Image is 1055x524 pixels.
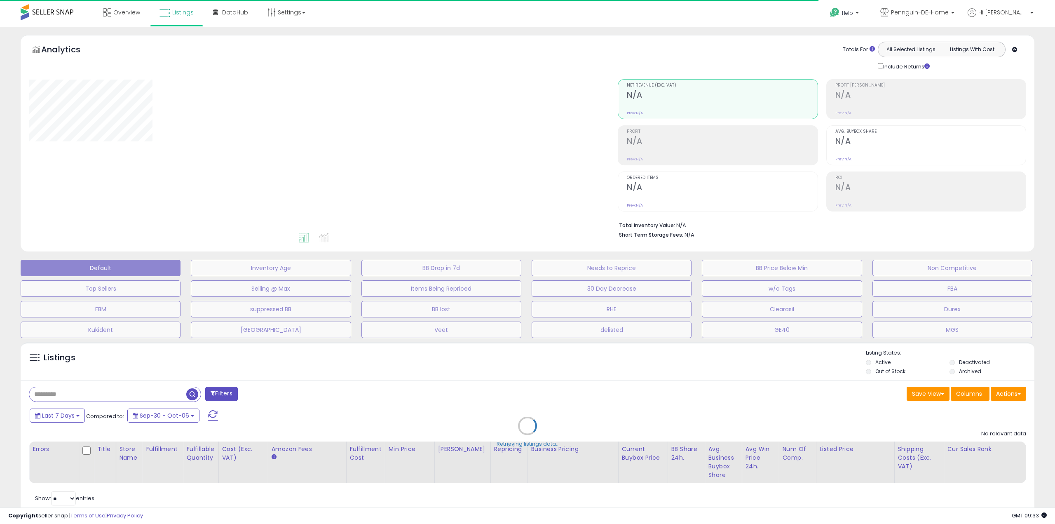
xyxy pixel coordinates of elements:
[835,183,1026,194] h2: N/A
[172,8,194,16] span: Listings
[835,83,1026,88] span: Profit [PERSON_NAME]
[8,512,143,520] div: seller snap | |
[685,231,694,239] span: N/A
[835,203,851,208] small: Prev: N/A
[835,176,1026,180] span: ROI
[627,129,817,134] span: Profit
[835,90,1026,101] h2: N/A
[8,512,38,519] strong: Copyright
[191,260,351,276] button: Inventory Age
[627,83,817,88] span: Net Revenue (Exc. VAT)
[702,280,862,297] button: w/o Tags
[627,157,643,162] small: Prev: N/A
[941,44,1003,55] button: Listings With Cost
[872,280,1032,297] button: FBA
[532,280,692,297] button: 30 Day Decrease
[619,220,1020,230] li: N/A
[361,260,521,276] button: BB Drop in 7d
[361,301,521,317] button: BB lost
[835,157,851,162] small: Prev: N/A
[113,8,140,16] span: Overview
[823,1,867,27] a: Help
[361,280,521,297] button: Items Being Repriced
[21,260,181,276] button: Default
[968,8,1034,27] a: Hi [PERSON_NAME]
[978,8,1028,16] span: Hi [PERSON_NAME]
[872,322,1032,338] button: MGS
[532,301,692,317] button: RHE
[835,129,1026,134] span: Avg. Buybox Share
[222,8,248,16] span: DataHub
[21,322,181,338] button: Kukident
[843,46,875,54] div: Totals For
[619,231,683,238] b: Short Term Storage Fees:
[21,301,181,317] button: FBM
[191,322,351,338] button: [GEOGRAPHIC_DATA]
[835,110,851,115] small: Prev: N/A
[627,183,817,194] h2: N/A
[627,176,817,180] span: Ordered Items
[702,260,862,276] button: BB Price Below Min
[21,280,181,297] button: Top Sellers
[627,203,643,208] small: Prev: N/A
[619,222,675,229] b: Total Inventory Value:
[872,260,1032,276] button: Non Competitive
[880,44,942,55] button: All Selected Listings
[627,90,817,101] h2: N/A
[497,440,558,448] div: Retrieving listings data..
[702,322,862,338] button: GE40
[842,9,853,16] span: Help
[872,301,1032,317] button: Durex
[532,322,692,338] button: delisted
[191,280,351,297] button: Selling @ Max
[41,44,96,57] h5: Analytics
[532,260,692,276] button: Needs to Reprice
[627,110,643,115] small: Prev: N/A
[891,8,949,16] span: Pennguin-DE-Home
[835,136,1026,148] h2: N/A
[627,136,817,148] h2: N/A
[191,301,351,317] button: suppressed BB
[872,61,940,71] div: Include Returns
[702,301,862,317] button: Clearasil
[830,7,840,18] i: Get Help
[361,322,521,338] button: Veet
